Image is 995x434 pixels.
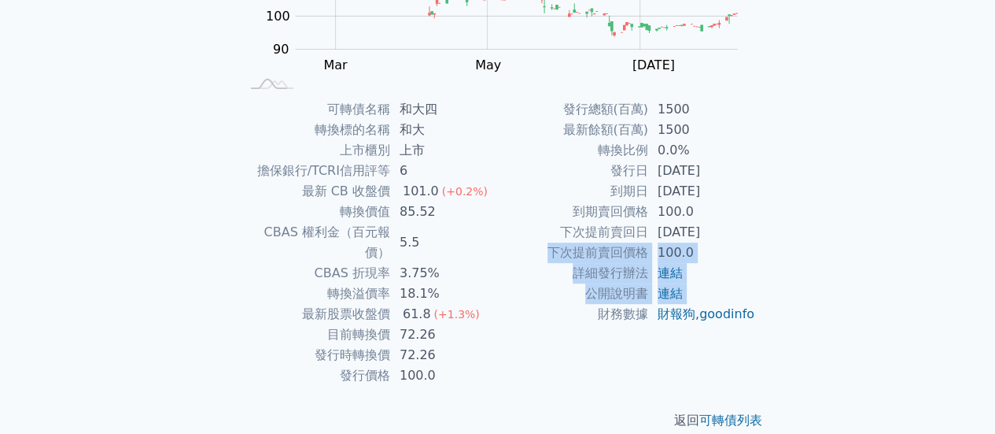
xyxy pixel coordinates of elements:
[240,345,390,365] td: 發行時轉換價
[648,181,756,202] td: [DATE]
[400,181,442,202] div: 101.0
[390,284,498,304] td: 18.1%
[240,181,390,202] td: 最新 CB 收盤價
[273,42,289,57] tspan: 90
[498,161,648,181] td: 發行日
[221,411,775,430] p: 返回
[390,140,498,161] td: 上市
[648,202,756,222] td: 100.0
[240,140,390,161] td: 上市櫃別
[648,243,756,263] td: 100.0
[648,99,756,120] td: 1500
[390,202,498,222] td: 85.52
[498,202,648,222] td: 到期賣回價格
[390,365,498,386] td: 100.0
[699,306,754,321] a: goodinfo
[240,99,390,120] td: 可轉債名稱
[240,263,390,284] td: CBAS 折現率
[400,304,434,325] div: 61.8
[498,181,648,202] td: 到期日
[240,161,390,181] td: 擔保銀行/TCRI信用評等
[916,358,995,434] div: 聊天小工具
[498,99,648,120] td: 發行總額(百萬)
[390,99,498,120] td: 和大四
[433,308,479,321] span: (+1.3%)
[498,140,648,161] td: 轉換比例
[240,202,390,222] td: 轉換價值
[498,243,648,263] td: 下次提前賣回價格
[240,365,390,386] td: 發行價格
[658,306,695,321] a: 財報狗
[475,57,501,72] tspan: May
[498,304,648,325] td: 財務數據
[658,265,683,280] a: 連結
[390,325,498,345] td: 72.26
[648,140,756,161] td: 0.0%
[498,263,648,284] td: 詳細發行辦法
[498,120,648,140] td: 最新餘額(百萬)
[648,222,756,243] td: [DATE]
[699,413,762,428] a: 可轉債列表
[390,161,498,181] td: 6
[240,120,390,140] td: 轉換標的名稱
[442,185,488,198] span: (+0.2%)
[498,222,648,243] td: 下次提前賣回日
[390,263,498,284] td: 3.75%
[390,222,498,263] td: 5.5
[498,284,648,304] td: 公開說明書
[916,358,995,434] iframe: Chat Widget
[323,57,348,72] tspan: Mar
[390,120,498,140] td: 和大
[648,304,756,325] td: ,
[632,57,674,72] tspan: [DATE]
[648,161,756,181] td: [DATE]
[648,120,756,140] td: 1500
[240,222,390,263] td: CBAS 權利金（百元報價）
[240,325,390,345] td: 目前轉換價
[390,345,498,365] td: 72.26
[266,9,290,24] tspan: 100
[658,286,683,301] a: 連結
[240,284,390,304] td: 轉換溢價率
[240,304,390,325] td: 最新股票收盤價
